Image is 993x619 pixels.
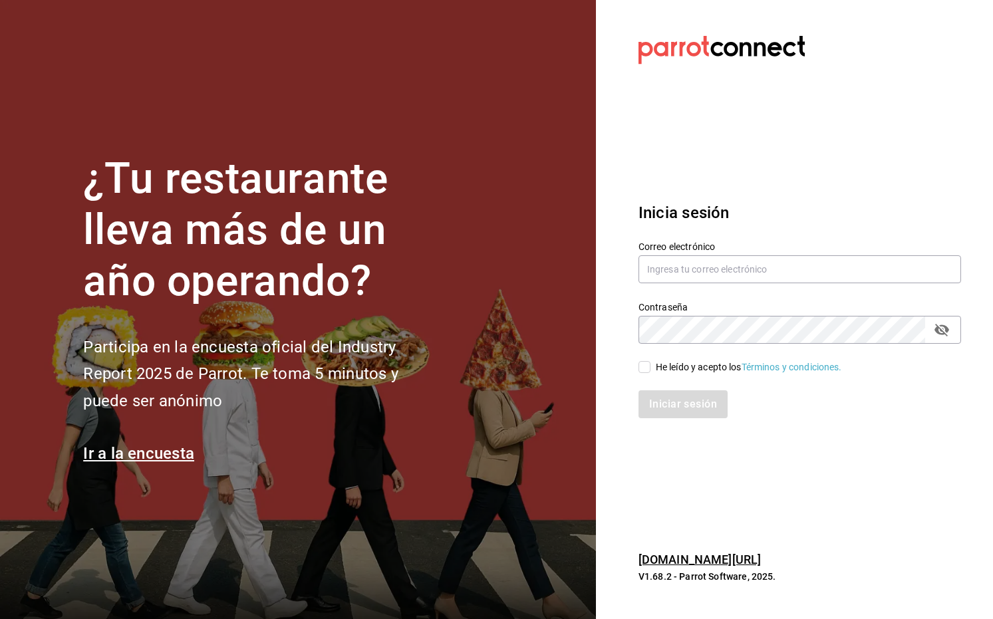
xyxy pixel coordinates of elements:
label: Correo electrónico [638,242,961,251]
p: V1.68.2 - Parrot Software, 2025. [638,570,961,583]
h3: Inicia sesión [638,201,961,225]
a: Ir a la encuesta [83,444,194,463]
h2: Participa en la encuesta oficial del Industry Report 2025 de Parrot. Te toma 5 minutos y puede se... [83,334,442,415]
h1: ¿Tu restaurante lleva más de un año operando? [83,154,442,307]
button: passwordField [930,318,953,341]
a: Términos y condiciones. [742,362,842,372]
a: [DOMAIN_NAME][URL] [638,553,761,566]
label: Contraseña [638,303,961,312]
input: Ingresa tu correo electrónico [638,255,961,283]
div: He leído y acepto los [656,360,842,374]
